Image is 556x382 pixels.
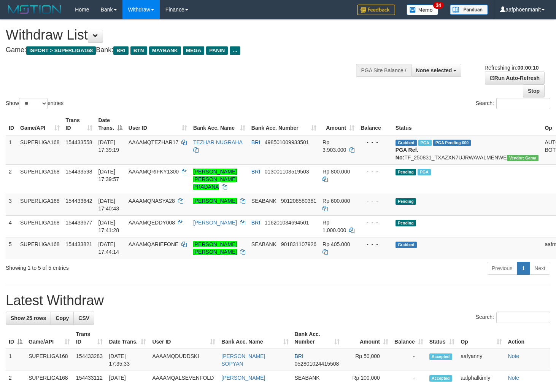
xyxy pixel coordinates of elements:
span: SEABANK [251,198,276,204]
label: Show entries [6,98,64,109]
a: Note [508,375,519,381]
span: PGA Pending [433,140,471,146]
span: AAAAMQARIEFONE [129,241,178,247]
th: Bank Acc. Number: activate to sort column ascending [292,327,343,349]
a: Copy [51,312,74,325]
td: aafyanny [458,349,505,371]
span: PANIN [206,46,228,55]
td: SUPERLIGA168 [17,237,63,259]
td: TF_250831_TXAZXN7UJRWAVALMENWE [392,135,542,165]
span: Copy 052801024415508 to clipboard [295,361,339,367]
td: Rp 50,000 [343,349,391,371]
span: Accepted [429,375,452,382]
div: PGA Site Balance / [356,64,411,77]
span: [DATE] 17:40:43 [98,198,119,212]
span: BRI [113,46,128,55]
th: Game/API: activate to sort column ascending [17,113,63,135]
th: Status: activate to sort column ascending [426,327,458,349]
span: Copy 901831107926 to clipboard [281,241,316,247]
th: Game/API: activate to sort column ascending [25,327,73,349]
th: Balance: activate to sort column ascending [391,327,426,349]
span: MEGA [183,46,205,55]
span: [DATE] 17:39:19 [98,139,119,153]
span: BTN [130,46,147,55]
td: 2 [6,164,17,194]
span: 154433598 [66,169,92,175]
label: Search: [476,312,550,323]
div: - - - [361,168,389,175]
h4: Game: Bank: [6,46,363,54]
a: Run Auto-Refresh [485,72,545,84]
td: AAAAMQDUDDSKI [149,349,218,371]
td: 3 [6,194,17,215]
a: [PERSON_NAME] [221,375,265,381]
span: Show 25 rows [11,315,46,321]
img: Button%20Memo.svg [407,5,438,15]
a: [PERSON_NAME] [PERSON_NAME] PRADANA [193,169,237,190]
span: BRI [251,169,260,175]
span: None selected [416,67,452,73]
span: 154433642 [66,198,92,204]
td: SUPERLIGA168 [17,164,63,194]
span: Marked by aafounsreynich [418,140,432,146]
span: Rp 600.000 [322,198,350,204]
span: [DATE] 17:39:57 [98,169,119,182]
span: Rp 1.000.000 [322,220,346,233]
span: Marked by aafounsreynich [418,169,431,175]
strong: 00:00:10 [517,65,539,71]
span: Accepted [429,353,452,360]
span: Copy [56,315,69,321]
span: Grabbed [396,242,417,248]
th: User ID: activate to sort column ascending [149,327,218,349]
b: PGA Ref. No: [396,147,418,161]
span: [DATE] 17:44:14 [98,241,119,255]
span: Pending [396,220,416,226]
span: ISPORT > SUPERLIGA168 [26,46,96,55]
th: User ID: activate to sort column ascending [125,113,190,135]
span: Copy 013001103519503 to clipboard [265,169,309,175]
span: Vendor URL: https://trx31.1velocity.biz [507,155,539,161]
a: [PERSON_NAME] [PERSON_NAME] [193,241,237,255]
th: Amount: activate to sort column ascending [343,327,391,349]
th: Balance [357,113,392,135]
span: 154433677 [66,220,92,226]
td: [DATE] 17:35:33 [106,349,149,371]
th: Action [505,327,550,349]
span: BRI [251,139,260,145]
span: Rp 3.903.000 [322,139,346,153]
span: 34 [433,2,443,9]
span: SEABANK [295,375,320,381]
a: TEZHAR NUGRAHA [193,139,242,145]
span: Copy 901208580381 to clipboard [281,198,316,204]
span: BRI [251,220,260,226]
td: 1 [6,135,17,165]
th: Date Trans.: activate to sort column descending [95,113,125,135]
span: BRI [295,353,303,359]
span: CSV [78,315,89,321]
div: - - - [361,197,389,205]
a: Note [508,353,519,359]
img: Feedback.jpg [357,5,395,15]
span: 154433821 [66,241,92,247]
span: Pending [396,169,416,175]
span: Rp 800.000 [322,169,350,175]
button: None selected [411,64,462,77]
span: AAAAMQEDDY008 [129,220,175,226]
span: AAAAMQTEZHAR17 [129,139,178,145]
h1: Withdraw List [6,27,363,43]
td: 1 [6,349,25,371]
a: [PERSON_NAME] SOPYAN [221,353,265,367]
div: Showing 1 to 5 of 5 entries [6,261,226,272]
div: - - - [361,138,389,146]
span: 154433558 [66,139,92,145]
th: Op: activate to sort column ascending [458,327,505,349]
input: Search: [496,312,550,323]
th: Bank Acc. Number: activate to sort column ascending [248,113,319,135]
a: Show 25 rows [6,312,51,325]
a: Next [529,262,550,275]
span: AAAAMQNASYA28 [129,198,175,204]
th: ID: activate to sort column descending [6,327,25,349]
label: Search: [476,98,550,109]
a: CSV [73,312,94,325]
td: SUPERLIGA168 [17,215,63,237]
